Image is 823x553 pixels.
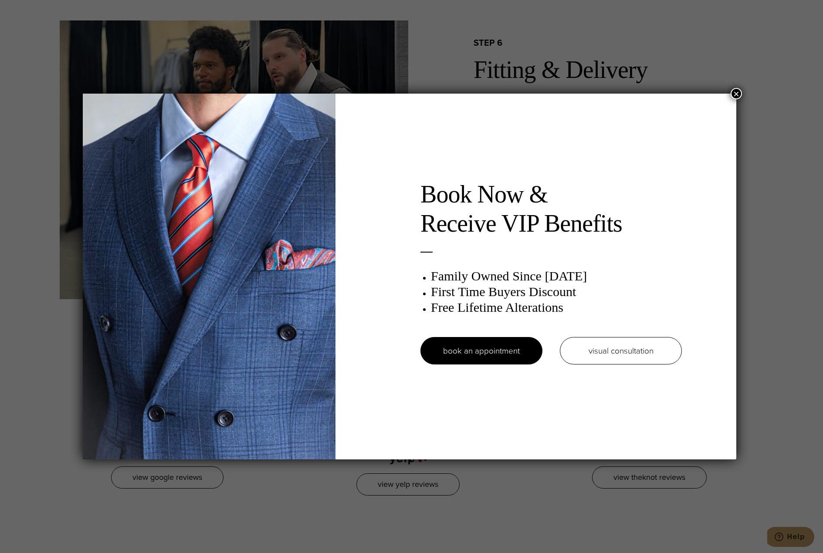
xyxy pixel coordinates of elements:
a: visual consultation [560,337,682,364]
h2: Book Now & Receive VIP Benefits [420,180,682,238]
span: Help [20,6,37,14]
h3: Family Owned Since [DATE] [431,268,682,284]
h3: First Time Buyers Discount [431,284,682,300]
a: book an appointment [420,337,542,364]
button: Close [731,88,742,99]
h3: Free Lifetime Alterations [431,300,682,315]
